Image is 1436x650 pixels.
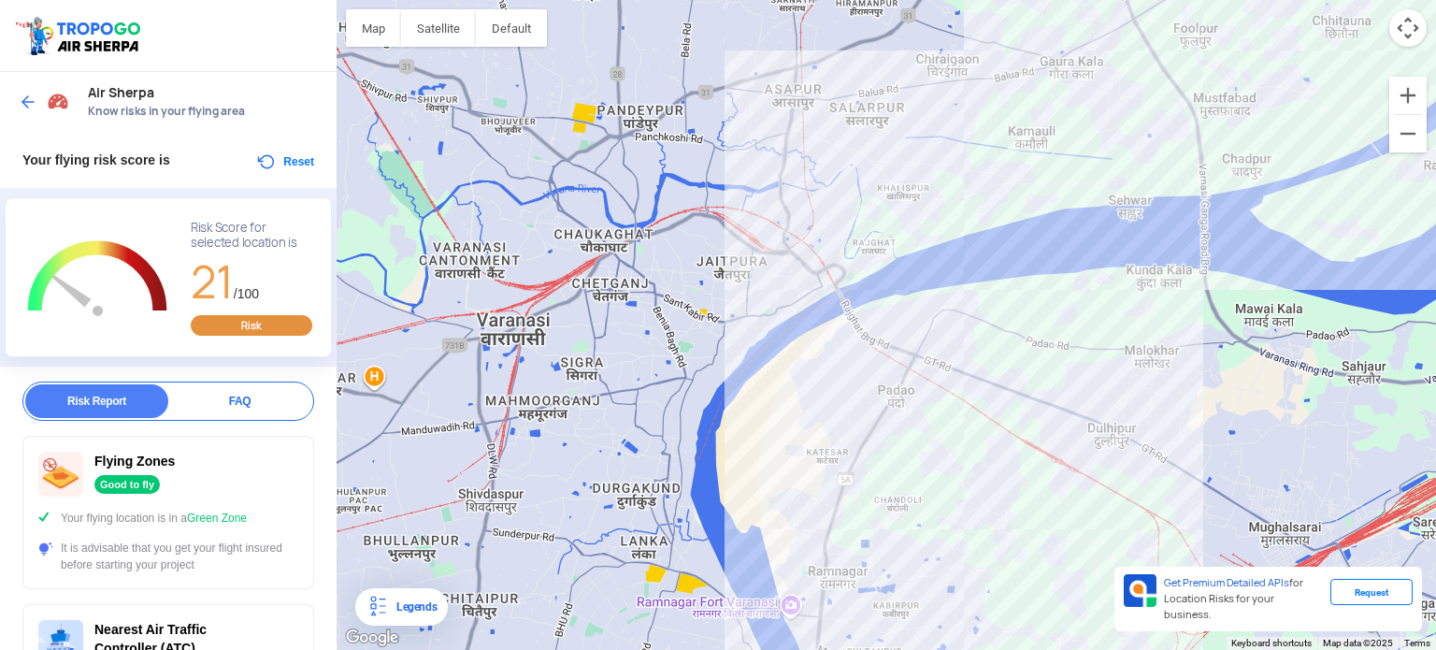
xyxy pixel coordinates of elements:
button: Map camera controls [1389,9,1427,47]
button: Show satellite imagery [401,9,476,47]
button: Zoom in [1389,77,1427,114]
div: Request [1330,579,1413,605]
img: Google [341,626,403,650]
img: Risk Scores [47,90,69,112]
div: Legends [389,596,437,618]
span: Green Zone [187,512,247,525]
img: Legends [366,596,389,618]
div: Risk Score for selected location is [191,221,312,251]
div: It is advisable that you get your flight insured before starting your project [38,540,298,573]
div: Risk [191,315,312,336]
span: Get Premium Detailed APIs [1164,576,1289,589]
div: Good to fly [94,475,160,494]
span: Know risks in your flying area [88,104,318,119]
img: ic_nofly.svg [38,452,83,497]
span: /100 [234,286,259,301]
a: Terms [1404,638,1430,648]
g: Chart [20,221,176,339]
img: ic_arrow_back_blue.svg [19,93,37,111]
span: 21 [191,253,234,311]
button: Zoom out [1389,115,1427,152]
button: Reset [255,151,314,173]
button: Keyboard shortcuts [1231,637,1312,650]
div: Your flying location is in a [38,510,298,527]
div: FAQ [168,384,311,418]
div: Risk Report [25,384,168,418]
a: Open this area in Google Maps (opens a new window) [341,626,403,650]
img: Premium APIs [1124,574,1156,607]
span: Flying Zones [94,454,175,469]
img: ic_tgdronemaps.svg [14,14,147,57]
span: Your flying risk score is [22,152,170,167]
span: Map data ©2025 [1323,638,1393,648]
span: Air Sherpa [88,85,318,100]
div: for Location Risks for your business. [1156,574,1330,624]
button: Show street map [346,9,401,47]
